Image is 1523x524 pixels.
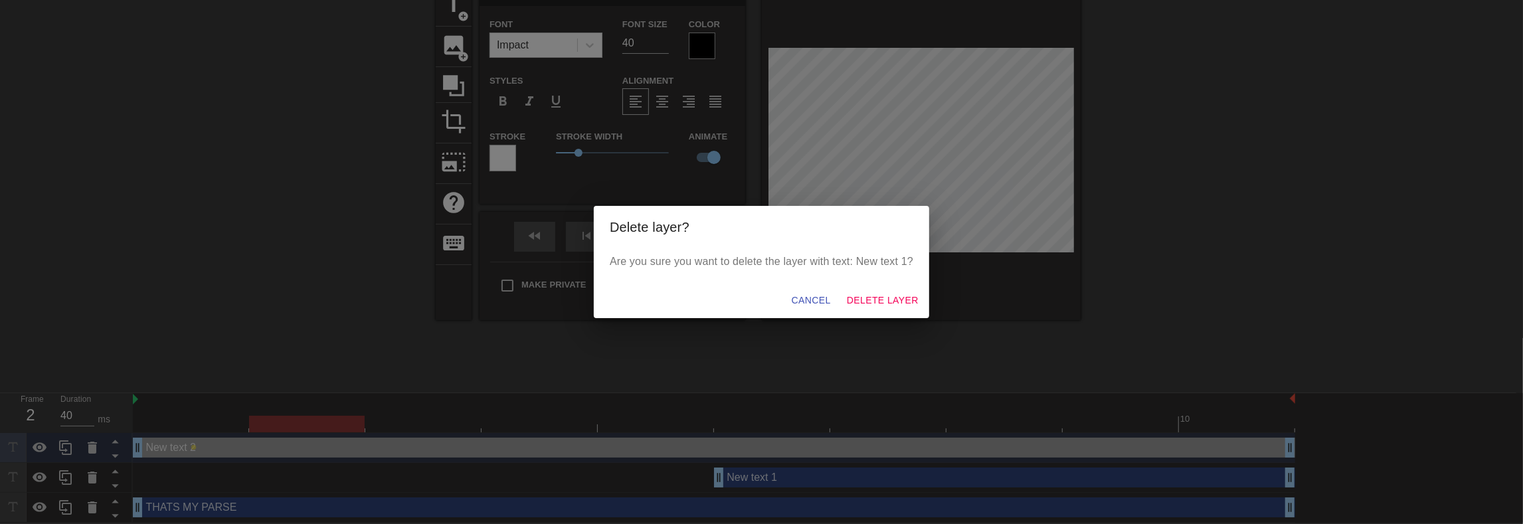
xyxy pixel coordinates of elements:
[847,292,919,309] span: Delete Layer
[842,288,924,313] button: Delete Layer
[610,217,913,238] h2: Delete layer?
[792,292,831,309] span: Cancel
[610,254,913,270] p: Are you sure you want to delete the layer with text: New text 1?
[786,288,836,313] button: Cancel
